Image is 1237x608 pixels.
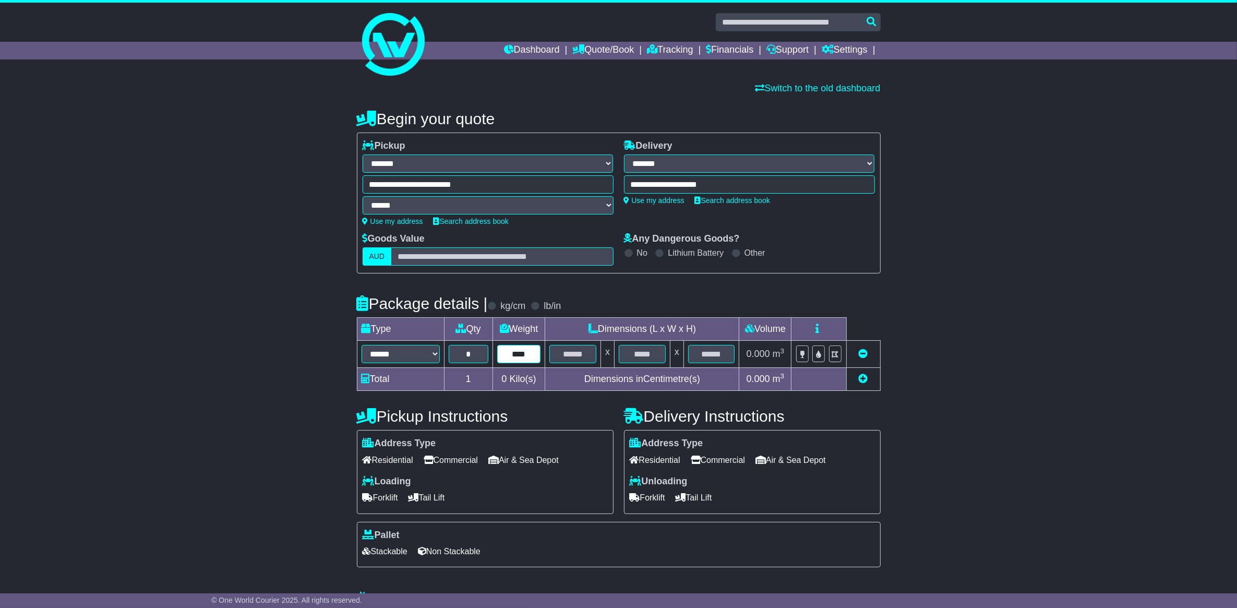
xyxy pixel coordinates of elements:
a: Financials [706,42,753,59]
label: AUD [363,247,392,266]
label: Address Type [630,438,703,449]
td: Weight [493,318,545,341]
label: Unloading [630,476,688,487]
h4: Package details | [357,295,488,312]
td: Type [357,318,444,341]
td: Qty [444,318,493,341]
h4: Begin your quote [357,110,881,127]
label: No [637,248,647,258]
label: kg/cm [500,301,525,312]
span: m [773,349,785,359]
span: Stackable [363,543,407,559]
span: 0.000 [747,349,770,359]
span: m [773,374,785,384]
span: Air & Sea Depot [488,452,559,468]
a: Search address book [434,217,509,225]
span: Residential [630,452,680,468]
label: Pallet [363,530,400,541]
span: Commercial [424,452,478,468]
sup: 3 [780,372,785,380]
td: 1 [444,368,493,391]
td: Volume [739,318,791,341]
span: Forklift [630,490,665,506]
td: x [670,341,683,368]
h4: Pickup Instructions [357,408,614,425]
h4: Delivery Instructions [624,408,881,425]
label: Goods Value [363,233,425,245]
a: Dashboard [504,42,560,59]
span: Forklift [363,490,398,506]
label: Lithium Battery [668,248,724,258]
a: Remove this item [859,349,868,359]
span: 0.000 [747,374,770,384]
a: Use my address [363,217,423,225]
label: Address Type [363,438,436,449]
h4: Warranty & Insurance [357,591,881,608]
a: Add new item [859,374,868,384]
label: Pickup [363,140,405,152]
a: Use my address [624,196,684,205]
sup: 3 [780,347,785,355]
td: Kilo(s) [493,368,545,391]
a: Switch to the old dashboard [755,83,880,93]
span: Commercial [691,452,745,468]
span: Non Stackable [418,543,481,559]
label: Any Dangerous Goods? [624,233,740,245]
span: 0 [501,374,507,384]
span: Air & Sea Depot [755,452,826,468]
td: Dimensions in Centimetre(s) [545,368,739,391]
label: Delivery [624,140,672,152]
label: Other [744,248,765,258]
span: Tail Lift [676,490,712,506]
span: Residential [363,452,413,468]
td: Total [357,368,444,391]
a: Tracking [647,42,693,59]
a: Quote/Book [572,42,634,59]
a: Search address book [695,196,770,205]
td: Dimensions (L x W x H) [545,318,739,341]
a: Settings [822,42,868,59]
td: x [601,341,615,368]
span: Tail Lift [409,490,445,506]
span: © One World Courier 2025. All rights reserved. [211,596,362,604]
a: Support [766,42,809,59]
label: lb/in [544,301,561,312]
label: Loading [363,476,411,487]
